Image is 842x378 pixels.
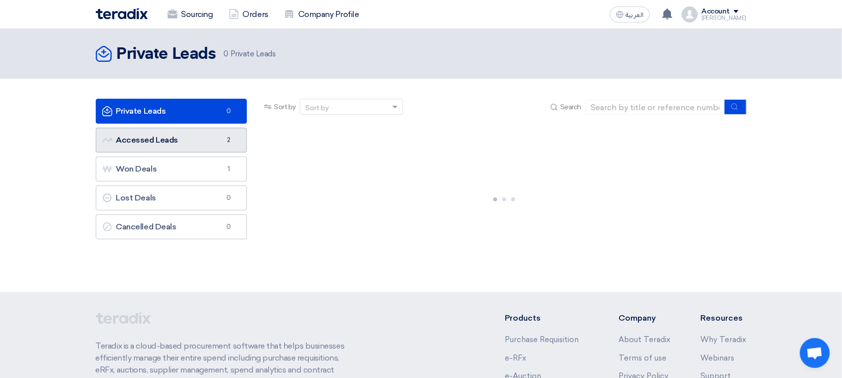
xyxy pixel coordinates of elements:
span: Sort by [274,102,296,112]
li: Products [505,312,589,324]
span: 0 [222,222,234,232]
a: Terms of use [619,354,667,363]
a: e-RFx [505,354,526,363]
li: Company [619,312,671,324]
img: profile_test.png [682,6,698,22]
span: العربية [626,11,644,18]
span: 1 [222,164,234,174]
span: 0 [223,49,228,58]
a: Accessed Leads2 [96,128,247,153]
span: Search [560,102,581,112]
li: Resources [701,312,747,324]
div: Account [702,7,730,16]
span: 0 [222,106,234,116]
a: Webinars [701,354,735,363]
a: Purchase Requisition [505,335,579,344]
div: Sort by [305,103,329,113]
span: 2 [222,135,234,145]
input: Search by title or reference number [586,100,725,115]
span: Private Leads [223,48,275,60]
span: 0 [222,193,234,203]
a: Orders [221,3,276,25]
a: About Teradix [619,335,671,344]
a: Sourcing [160,3,221,25]
a: Private Leads0 [96,99,247,124]
a: Cancelled Deals0 [96,214,247,239]
a: Won Deals1 [96,157,247,182]
a: Open chat [800,338,830,368]
div: [PERSON_NAME] [702,15,747,21]
a: Lost Deals0 [96,186,247,210]
img: Teradix logo [96,8,148,19]
a: Company Profile [276,3,367,25]
button: العربية [610,6,650,22]
h2: Private Leads [117,44,216,64]
a: Why Teradix [701,335,747,344]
